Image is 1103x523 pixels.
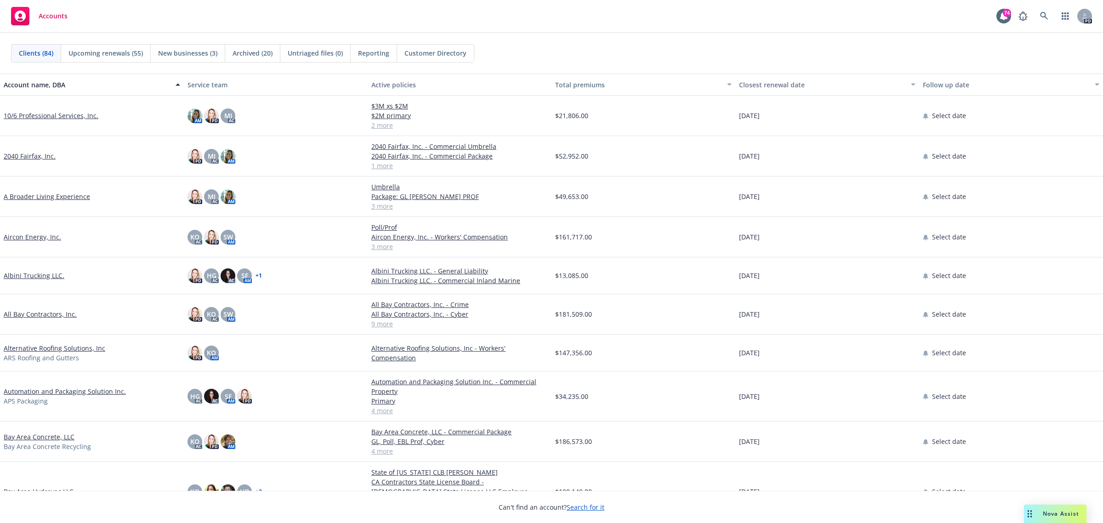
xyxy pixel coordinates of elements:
[1003,9,1011,17] div: 74
[4,432,74,442] a: Bay Area Concrete, LLC
[555,487,592,496] span: $190,149.00
[555,111,588,120] span: $21,806.00
[739,192,760,201] span: [DATE]
[7,3,71,29] a: Accounts
[240,487,249,496] span: HB
[256,489,262,495] a: + 2
[188,108,202,123] img: photo
[19,48,53,58] span: Clients (84)
[739,487,760,496] span: [DATE]
[371,161,548,171] a: 1 more
[207,271,216,280] span: HG
[4,487,74,496] a: Bay Area Hydrovac LLC
[68,48,143,58] span: Upcoming renewals (55)
[221,484,235,499] img: photo
[221,434,235,449] img: photo
[4,111,98,120] a: 10/6 Professional Services, Inc.
[932,151,966,161] span: Select date
[371,151,548,161] a: 2040 Fairfax, Inc. - Commercial Package
[932,437,966,446] span: Select date
[223,309,233,319] span: SW
[1056,7,1075,25] a: Switch app
[923,80,1089,90] div: Follow up date
[555,271,588,280] span: $13,085.00
[184,74,368,96] button: Service team
[1024,505,1086,523] button: Nova Assist
[739,348,760,358] span: [DATE]
[932,192,966,201] span: Select date
[225,392,232,401] span: SF
[4,151,56,161] a: 2040 Fairfax, Inc.
[371,343,548,363] a: Alternative Roofing Solutions, Inc - Workers' Compensation
[204,108,219,123] img: photo
[221,149,235,164] img: photo
[204,434,219,449] img: photo
[288,48,343,58] span: Untriaged files (0)
[207,348,216,358] span: KO
[555,80,722,90] div: Total premiums
[237,389,252,404] img: photo
[371,222,548,232] a: Poll/Prof
[551,74,735,96] button: Total premiums
[739,437,760,446] span: [DATE]
[739,151,760,161] span: [DATE]
[371,242,548,251] a: 3 more
[221,189,235,204] img: photo
[241,271,248,280] span: SF
[4,387,126,396] a: Automation and Packaging Solution Inc.
[555,151,588,161] span: $52,952.00
[371,232,548,242] a: Aircon Energy, Inc. - Workers' Compensation
[932,232,966,242] span: Select date
[555,348,592,358] span: $147,356.00
[4,353,79,363] span: ARS Roofing and Gutters
[371,182,548,192] a: Umbrella
[371,201,548,211] a: 3 more
[358,48,389,58] span: Reporting
[739,80,905,90] div: Closest renewal date
[158,48,217,58] span: New businesses (3)
[223,232,233,242] span: SW
[371,427,548,437] a: Bay Area Concrete, LLC - Commercial Package
[739,309,760,319] span: [DATE]
[4,271,64,280] a: Albini Trucking LLC.
[932,348,966,358] span: Select date
[371,377,548,396] a: Automation and Packaging Solution Inc. - Commercial Property
[499,502,604,512] span: Can't find an account?
[555,309,592,319] span: $181,509.00
[368,74,551,96] button: Active policies
[371,80,548,90] div: Active policies
[371,192,548,201] a: Package: GL [PERSON_NAME] PROF
[555,192,588,201] span: $49,653.00
[932,309,966,319] span: Select date
[932,271,966,280] span: Select date
[371,477,548,506] a: CA Contractors State License Board - [DEMOGRAPHIC_DATA] State License LLC Employee Worker Bond
[4,80,170,90] div: Account name, DBA
[739,392,760,401] span: [DATE]
[190,437,199,446] span: KO
[371,101,548,111] a: $3M xs $2M
[371,300,548,309] a: All Bay Contractors, Inc. - Crime
[739,232,760,242] span: [DATE]
[555,232,592,242] span: $161,717.00
[735,74,919,96] button: Closest renewal date
[555,437,592,446] span: $186,573.00
[4,309,77,319] a: All Bay Contractors, Inc.
[207,309,216,319] span: KO
[188,149,202,164] img: photo
[371,319,548,329] a: 9 more
[371,120,548,130] a: 2 more
[555,392,588,401] span: $34,235.00
[371,266,548,276] a: Albini Trucking LLC. - General Liability
[233,48,273,58] span: Archived (20)
[1024,505,1035,523] div: Drag to move
[932,111,966,120] span: Select date
[371,142,548,151] a: 2040 Fairfax, Inc. - Commercial Umbrella
[371,437,548,446] a: GL, Poll, EBL Prof, Cyber
[404,48,466,58] span: Customer Directory
[932,487,966,496] span: Select date
[567,503,604,512] a: Search for it
[4,396,48,406] span: APS Packaging
[1014,7,1032,25] a: Report a Bug
[371,446,548,456] a: 4 more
